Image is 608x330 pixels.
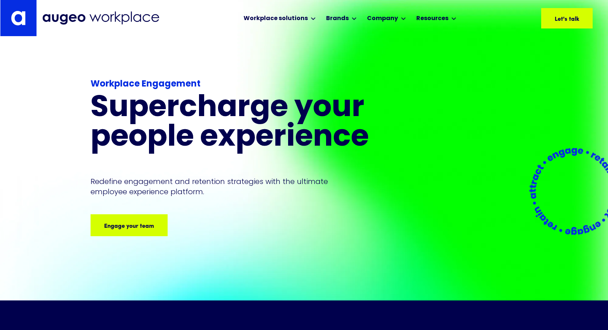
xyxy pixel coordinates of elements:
[367,14,398,23] div: Company
[91,78,406,91] div: Workplace Engagement
[42,11,159,25] img: Augeo Workplace business unit full logo in mignight blue.
[541,8,593,28] a: Let's talk
[11,11,26,26] img: Augeo's "a" monogram decorative logo in white.
[91,176,342,197] p: Redefine engagement and retention strategies with the ultimate employee experience platform.
[326,14,349,23] div: Brands
[416,14,448,23] div: Resources
[91,214,168,236] a: Engage your team
[244,14,308,23] div: Workplace solutions
[91,94,406,153] h1: Supercharge your people experience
